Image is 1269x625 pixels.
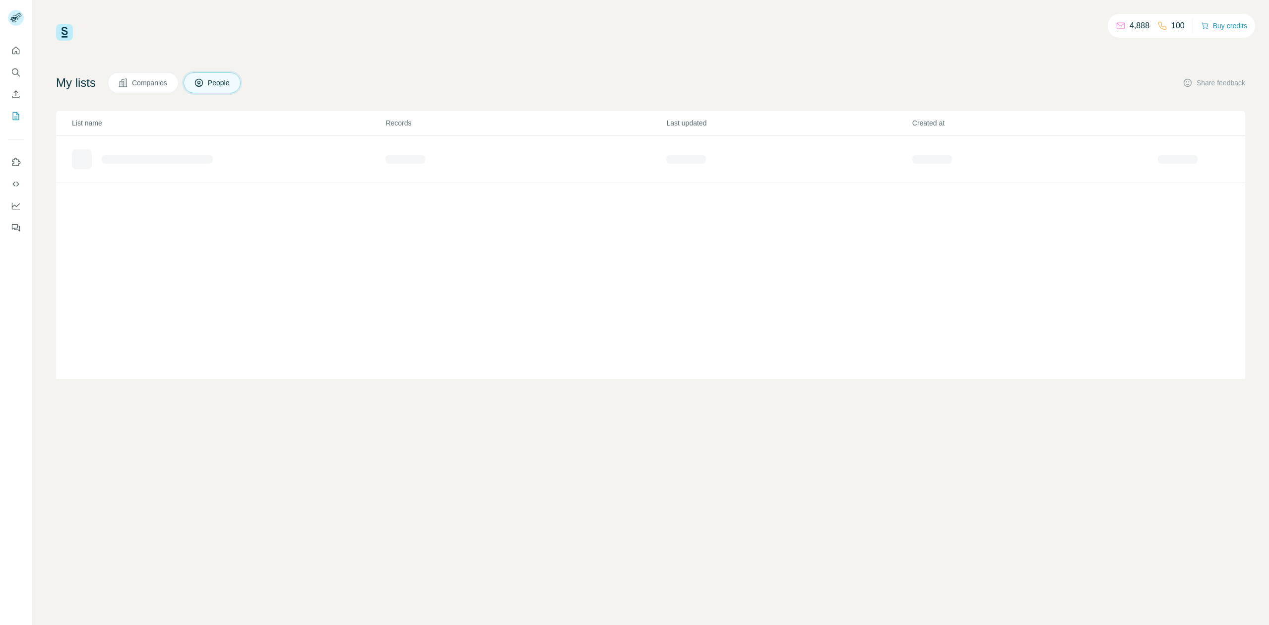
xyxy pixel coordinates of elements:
button: Share feedback [1183,78,1245,88]
p: Created at [912,118,1157,128]
button: Quick start [8,42,24,60]
span: People [208,78,231,88]
p: Records [385,118,665,128]
p: Last updated [666,118,911,128]
button: My lists [8,107,24,125]
p: 100 [1171,20,1185,32]
p: 4,888 [1130,20,1149,32]
p: List name [72,118,384,128]
button: Use Surfe API [8,175,24,193]
button: Dashboard [8,197,24,215]
button: Feedback [8,219,24,237]
button: Buy credits [1201,19,1247,33]
button: Use Surfe on LinkedIn [8,153,24,171]
button: Enrich CSV [8,85,24,103]
h4: My lists [56,75,96,91]
button: Search [8,63,24,81]
span: Companies [132,78,168,88]
img: Surfe Logo [56,24,73,41]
